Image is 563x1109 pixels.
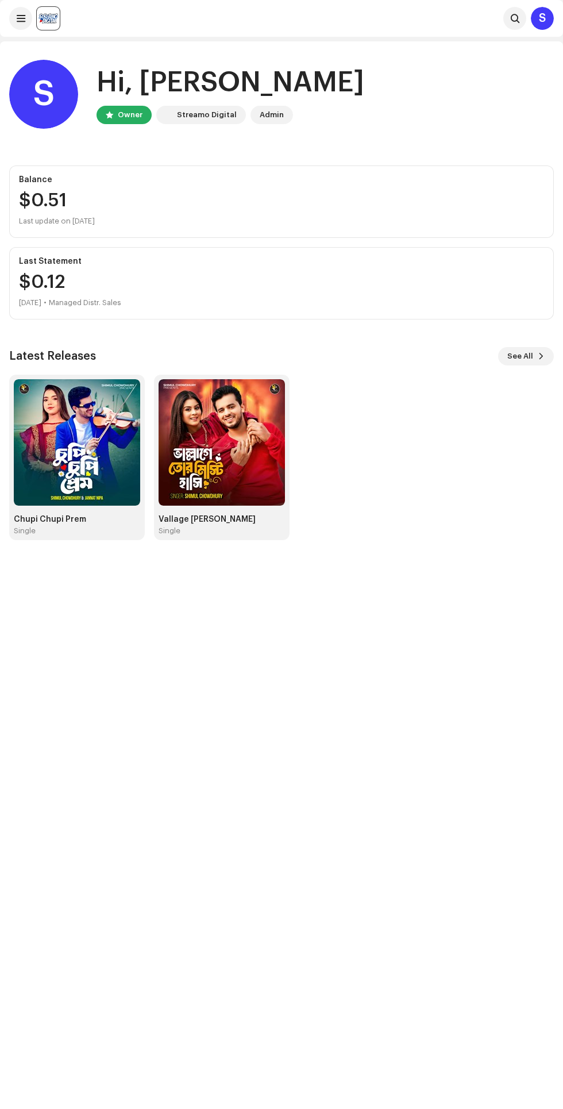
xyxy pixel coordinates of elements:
[9,347,96,365] h3: Latest Releases
[159,515,285,524] div: Vallage [PERSON_NAME]
[159,108,172,122] img: 002d0b7e-39bb-449f-ae97-086db32edbb7
[44,296,47,310] div: •
[14,526,36,536] div: Single
[159,526,180,536] div: Single
[14,515,140,524] div: Chupi Chupi Prem
[9,247,554,319] re-o-card-value: Last Statement
[19,296,41,310] div: [DATE]
[49,296,121,310] div: Managed Distr. Sales
[19,214,544,228] div: Last update on [DATE]
[19,175,544,184] div: Balance
[19,257,544,266] div: Last Statement
[260,108,284,122] div: Admin
[118,108,142,122] div: Owner
[9,165,554,238] re-o-card-value: Balance
[531,7,554,30] div: S
[159,379,285,506] img: 6e4ebb3e-e44a-47f9-99c5-70457cd262e3
[37,7,60,30] img: 002d0b7e-39bb-449f-ae97-086db32edbb7
[498,347,554,365] button: See All
[97,64,364,101] div: Hi, [PERSON_NAME]
[14,379,140,506] img: f79af9bb-c320-4cc3-8a39-da99e524c07e
[177,108,237,122] div: Streamo Digital
[507,345,533,368] span: See All
[9,60,78,129] div: S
